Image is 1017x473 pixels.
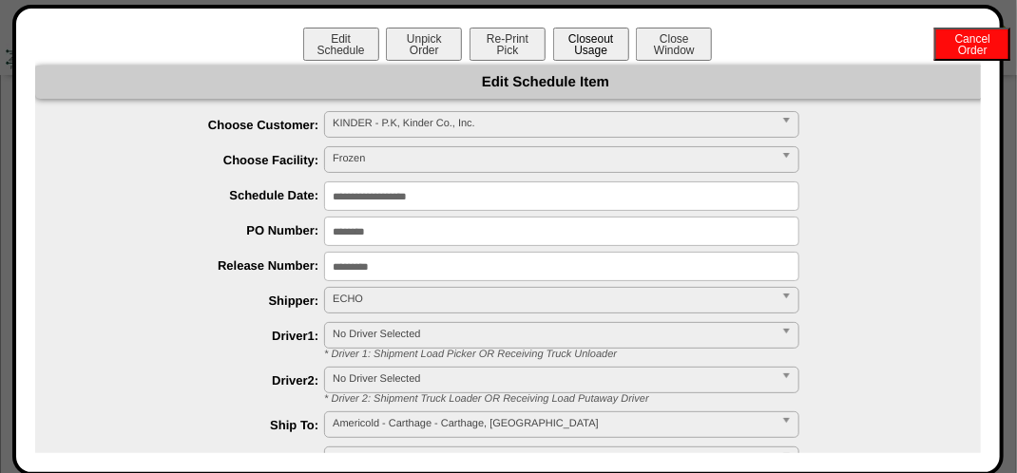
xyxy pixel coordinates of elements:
[934,28,1010,61] button: CancelOrder
[333,323,774,346] span: No Driver Selected
[73,188,325,202] label: Schedule Date:
[636,28,712,61] button: CloseWindow
[73,258,325,273] label: Release Number:
[333,412,774,435] span: Americold - Carthage - Carthage, [GEOGRAPHIC_DATA]
[303,28,379,61] button: EditSchedule
[553,28,629,61] button: CloseoutUsage
[470,28,546,61] button: Re-PrintPick
[333,368,774,390] span: No Driver Selected
[73,118,325,132] label: Choose Customer:
[333,147,774,170] span: Frozen
[333,447,774,470] span: Pallets
[634,43,714,57] a: CloseWindow
[73,293,325,308] label: Shipper:
[333,288,774,311] span: ECHO
[73,223,325,237] label: PO Number:
[73,153,325,167] label: Choose Facility:
[73,418,325,432] label: Ship To:
[73,373,325,388] label: Driver2:
[386,28,462,61] button: UnpickOrder
[333,112,774,135] span: KINDER - P.K, Kinder Co., Inc.
[73,329,325,343] label: Driver1:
